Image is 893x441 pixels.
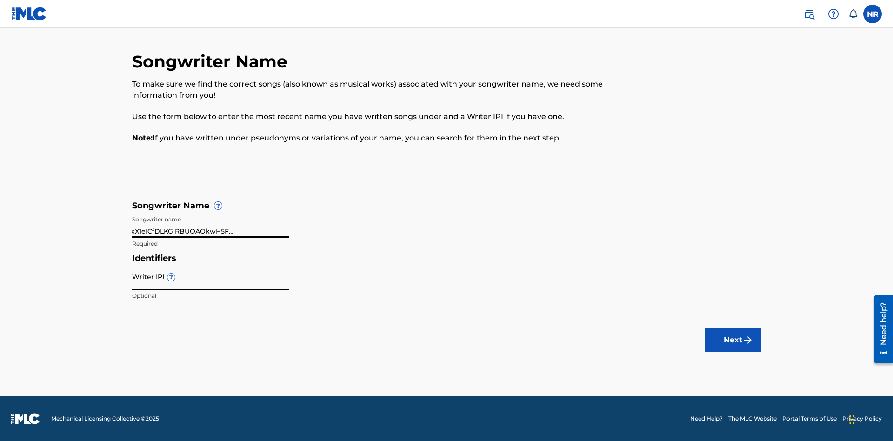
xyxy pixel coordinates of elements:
a: Privacy Policy [842,414,882,423]
p: Required [132,240,289,248]
a: Public Search [800,5,819,23]
div: Drag [849,406,855,434]
a: Portal Terms of Use [782,414,837,423]
a: The MLC Website [728,414,777,423]
a: Need Help? [690,414,723,423]
span: ? [167,274,175,281]
div: Notifications [848,9,858,19]
img: help [828,8,839,20]
div: Help [824,5,843,23]
div: User Menu [863,5,882,23]
span: Mechanical Licensing Collective © 2025 [51,414,159,423]
img: f7272a7cc735f4ea7f67.svg [742,334,753,346]
img: search [804,8,815,20]
p: If you have written under pseudonyms or variations of your name, you can search for them in the n... [132,133,635,144]
img: MLC Logo [11,7,47,20]
span: ? [214,202,222,209]
p: Optional [132,292,289,300]
h5: Identifiers [132,253,761,264]
img: logo [11,413,40,424]
iframe: Resource Center [867,292,893,368]
h2: Songwriter Name [132,51,292,72]
iframe: Chat Widget [846,396,893,441]
p: Use the form below to enter the most recent name you have written songs under and a Writer IPI if... [132,111,635,122]
p: To make sure we find the correct songs (also known as musical works) associated with your songwri... [132,79,635,101]
h5: Songwriter Name [132,200,761,211]
button: Next [705,328,761,352]
b: Note: [132,134,153,142]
